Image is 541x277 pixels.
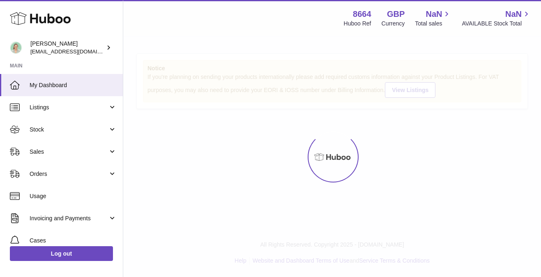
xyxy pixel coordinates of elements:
span: Orders [30,170,108,178]
a: NaN AVAILABLE Stock Total [462,9,531,28]
span: NaN [505,9,522,20]
span: Total sales [415,20,451,28]
span: Usage [30,192,117,200]
span: Stock [30,126,108,134]
a: Log out [10,246,113,261]
span: NaN [426,9,442,20]
div: Huboo Ref [344,20,371,28]
span: Sales [30,148,108,156]
span: Cases [30,237,117,245]
span: Invoicing and Payments [30,215,108,222]
img: hello@thefacialcuppingexpert.com [10,42,22,54]
div: [PERSON_NAME] [30,40,104,55]
span: Listings [30,104,108,111]
strong: GBP [387,9,405,20]
div: Currency [382,20,405,28]
span: My Dashboard [30,81,117,89]
span: [EMAIL_ADDRESS][DOMAIN_NAME] [30,48,121,55]
a: NaN Total sales [415,9,451,28]
strong: 8664 [353,9,371,20]
span: AVAILABLE Stock Total [462,20,531,28]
